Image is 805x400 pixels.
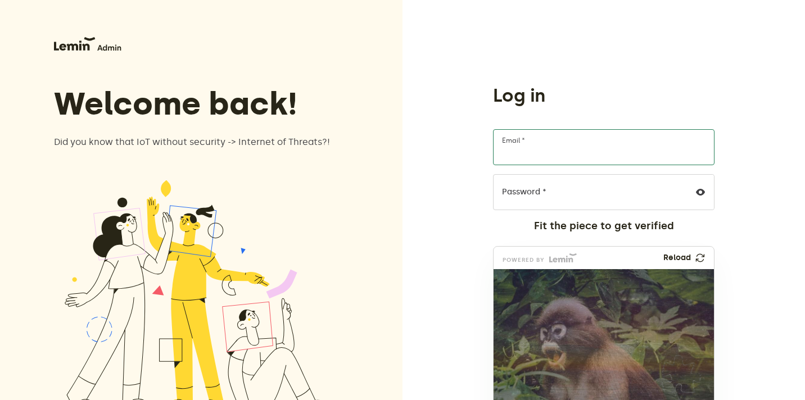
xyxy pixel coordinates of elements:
p: Reload [663,253,691,262]
img: Lemin logo [54,37,122,51]
h1: Log in [493,84,545,107]
input: Email * [493,129,714,165]
div: Fit the piece to get verified [493,219,714,233]
label: Email * [502,136,525,145]
img: refresh.png [695,253,705,262]
h3: Welcome back! [54,86,342,122]
p: powered by [503,258,545,262]
label: Password * [502,188,546,197]
img: Lemin logo [549,253,577,262]
p: Did you know that IoT without security -> Internet of Threats?! [54,135,342,149]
